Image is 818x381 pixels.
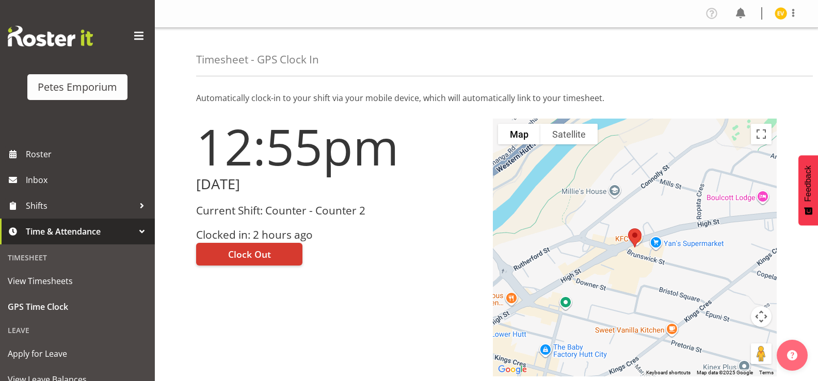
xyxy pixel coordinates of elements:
button: Keyboard shortcuts [646,369,691,376]
img: Google [495,363,530,376]
a: Apply for Leave [3,341,152,367]
div: Petes Emporium [38,79,117,95]
a: Terms (opens in new tab) [759,370,774,375]
h3: Current Shift: Counter - Counter 2 [196,205,480,217]
span: Inbox [26,172,150,188]
button: Feedback - Show survey [798,155,818,225]
img: help-xxl-2.png [787,350,797,360]
a: View Timesheets [3,268,152,294]
span: Apply for Leave [8,346,147,361]
button: Map camera controls [751,306,772,327]
a: GPS Time Clock [3,294,152,320]
div: Leave [3,320,152,341]
span: View Timesheets [8,273,147,289]
button: Toggle fullscreen view [751,124,772,144]
span: Time & Attendance [26,224,134,239]
img: eva-vailini10223.jpg [775,7,787,20]
img: Rosterit website logo [8,26,93,46]
span: Feedback [804,165,813,202]
a: Open this area in Google Maps (opens a new window) [495,363,530,376]
span: Roster [26,146,150,162]
h3: Clocked in: 2 hours ago [196,229,480,241]
h1: 12:55pm [196,119,480,174]
span: Clock Out [228,247,271,261]
h2: [DATE] [196,176,480,192]
span: Map data ©2025 Google [697,370,753,375]
button: Drag Pegman onto the map to open Street View [751,343,772,364]
div: Timesheet [3,247,152,268]
h4: Timesheet - GPS Clock In [196,54,319,65]
p: Automatically clock-in to your shift via your mobile device, which will automatically link to you... [196,92,777,104]
button: Show satellite imagery [540,124,598,144]
button: Clock Out [196,243,302,266]
button: Show street map [498,124,540,144]
span: Shifts [26,198,134,213]
span: GPS Time Clock [8,299,147,314]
